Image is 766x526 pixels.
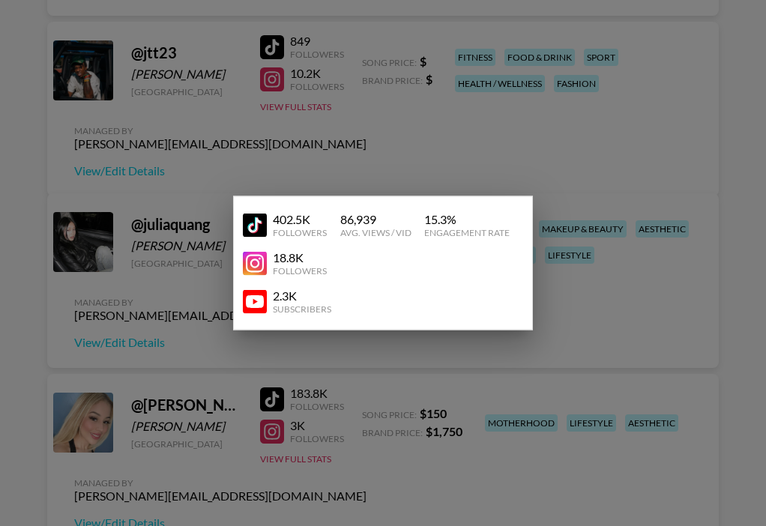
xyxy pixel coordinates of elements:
[243,289,267,313] img: YouTube
[340,227,411,238] div: Avg. Views / Vid
[273,212,327,227] div: 402.5K
[340,212,411,227] div: 86,939
[424,227,510,238] div: Engagement Rate
[243,213,267,237] img: YouTube
[273,227,327,238] div: Followers
[273,303,331,315] div: Subscribers
[424,212,510,227] div: 15.3 %
[273,265,327,276] div: Followers
[273,250,327,265] div: 18.8K
[243,251,267,275] img: YouTube
[273,288,331,303] div: 2.3K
